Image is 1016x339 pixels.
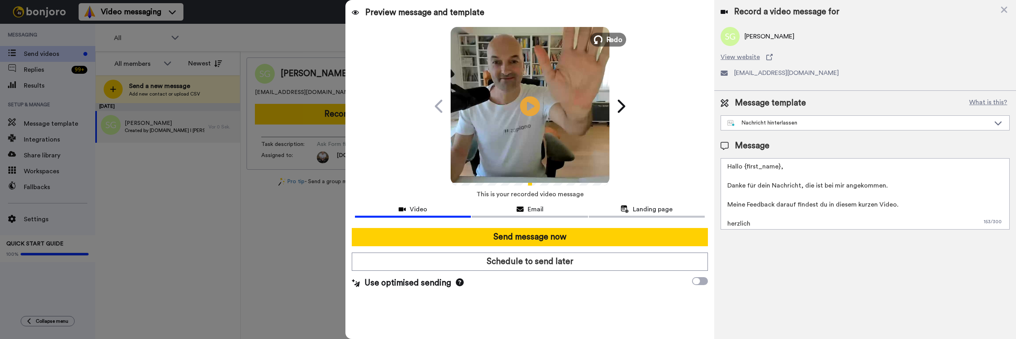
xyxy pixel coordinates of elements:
textarea: Hallo {first_name}, Danke für dein Nachricht, die ist bei mir angekommen. Meine Feedback darauf f... [721,158,1010,230]
img: nextgen-template.svg [727,120,735,126]
span: Message template [735,97,806,109]
a: View website [721,52,1010,62]
span: Use optimised sending [364,277,451,289]
button: Schedule to send later [352,253,708,271]
div: Nachricht hinterlassen [727,119,990,127]
span: Message [735,140,769,152]
button: Send message now [352,228,708,246]
span: Landing page [633,205,673,214]
span: [EMAIL_ADDRESS][DOMAIN_NAME] [734,68,839,78]
button: What is this? [967,97,1010,109]
span: Video [410,205,427,214]
span: Email [528,205,544,214]
span: View website [721,52,760,62]
span: This is your recorded video message [476,186,584,203]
